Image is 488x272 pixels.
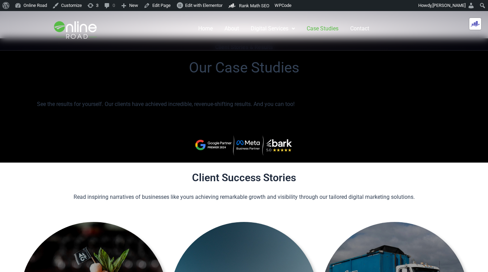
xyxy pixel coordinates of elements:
a: Contact [350,22,370,35]
span: Edit with Elementor [185,3,222,8]
h2: Client Success Stories [192,171,296,184]
span: [PERSON_NAME] [432,3,466,8]
p: Our Case Studies [37,59,451,76]
a: About [224,22,240,35]
a: Case Studies [306,22,339,35]
a: Digital Services [250,22,296,35]
a: Home [198,22,213,35]
p: See the results for yourself. Our clients have achieved incredible, revenue-shifting results. And... [37,100,295,109]
span: Rank Math SEO [239,3,269,8]
p: Read inspiring narratives of businesses like yours achieving remarkable growth and visibility thr... [74,193,415,202]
